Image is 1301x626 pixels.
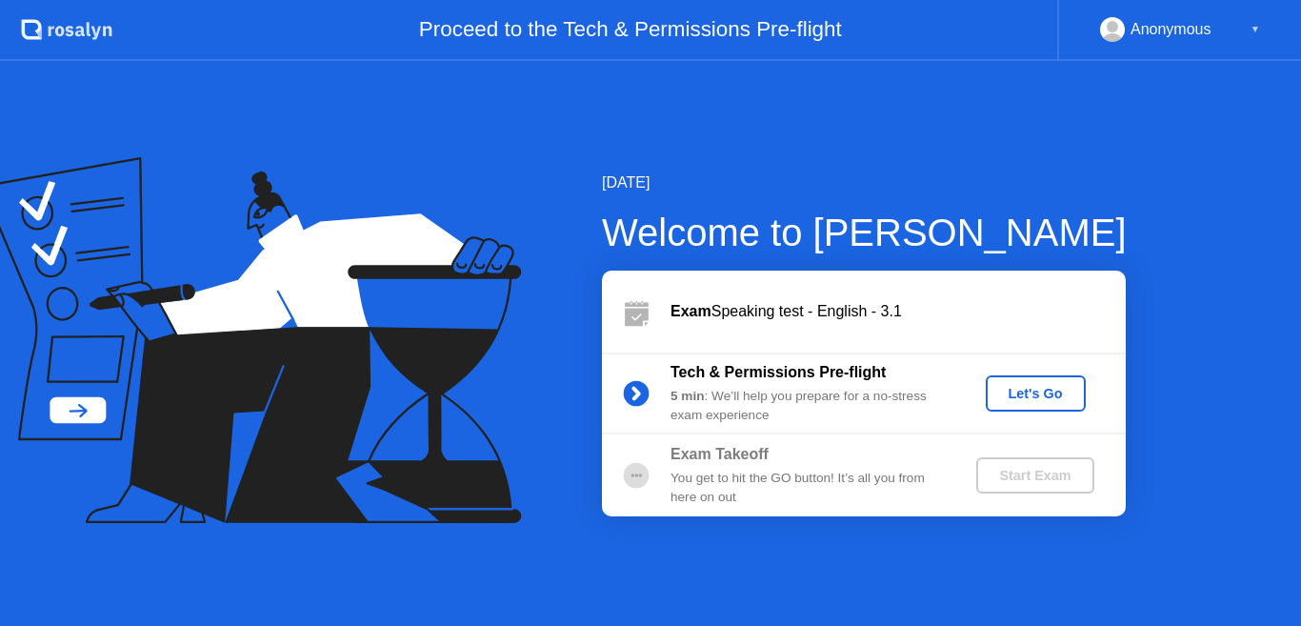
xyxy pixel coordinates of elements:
b: Exam [671,303,711,319]
div: ▼ [1251,17,1260,42]
button: Let's Go [986,375,1086,412]
div: Welcome to [PERSON_NAME] [602,204,1127,261]
div: : We’ll help you prepare for a no-stress exam experience [671,387,945,426]
div: You get to hit the GO button! It’s all you from here on out [671,469,945,508]
button: Start Exam [976,457,1093,494]
div: Anonymous [1131,17,1211,42]
b: Exam Takeoff [671,446,769,462]
b: Tech & Permissions Pre-flight [671,364,886,380]
div: Speaking test - English - 3.1 [671,300,1126,323]
div: Start Exam [984,468,1086,483]
b: 5 min [671,389,705,403]
div: Let's Go [993,386,1078,401]
div: [DATE] [602,172,1127,194]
